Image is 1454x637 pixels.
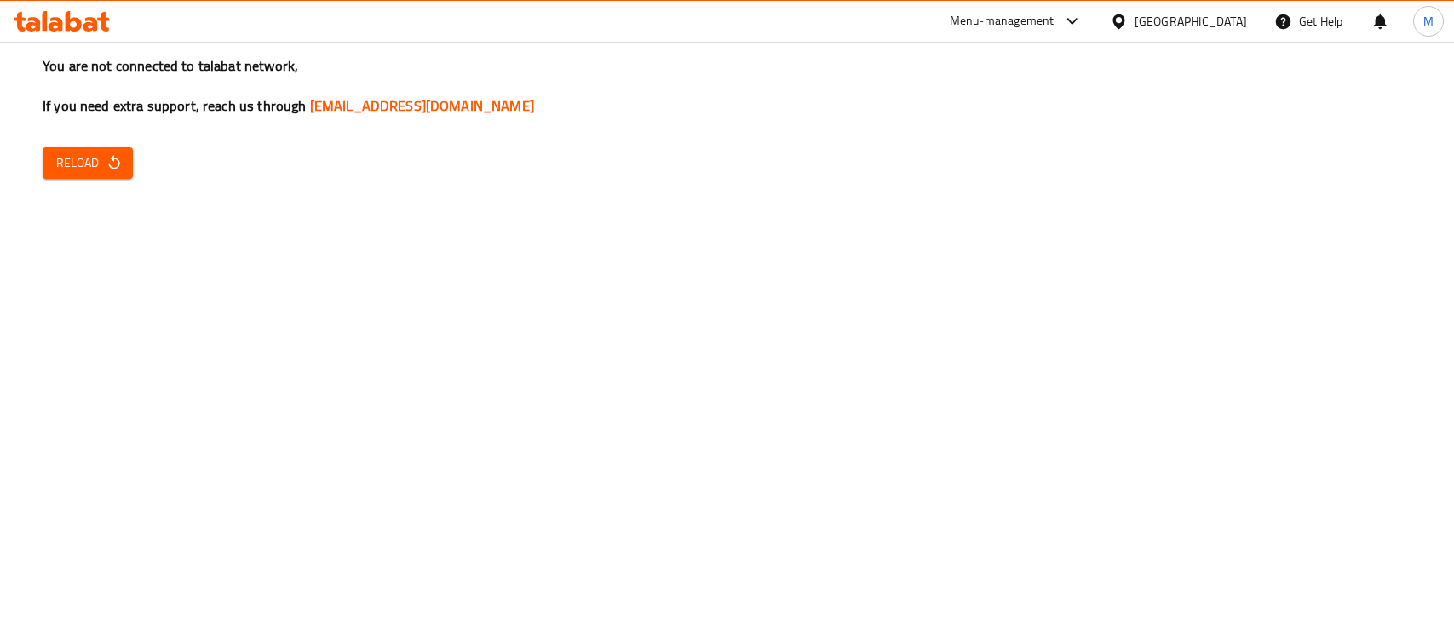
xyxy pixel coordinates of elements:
span: M [1423,12,1434,31]
h3: You are not connected to talabat network, If you need extra support, reach us through [43,56,1411,116]
div: Menu-management [950,11,1055,32]
div: [GEOGRAPHIC_DATA] [1135,12,1247,31]
button: Reload [43,147,133,179]
span: Reload [56,152,119,174]
a: [EMAIL_ADDRESS][DOMAIN_NAME] [310,93,534,118]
